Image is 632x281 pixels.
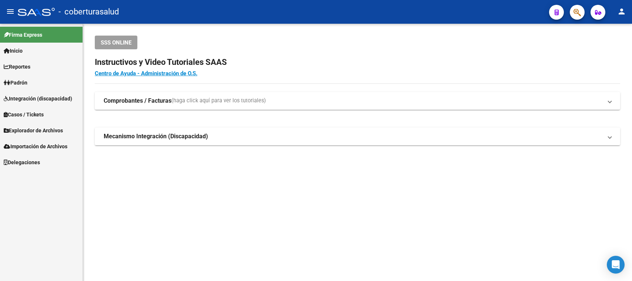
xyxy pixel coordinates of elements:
span: - coberturasalud [58,4,119,20]
span: SSS ONLINE [101,39,131,46]
span: Reportes [4,63,30,71]
span: Importación de Archivos [4,142,67,151]
span: Integración (discapacidad) [4,95,72,103]
mat-expansion-panel-header: Comprobantes / Facturas(haga click aquí para ver los tutoriales) [95,92,620,110]
span: Casos / Tickets [4,110,44,119]
span: Padrón [4,79,27,87]
span: Firma Express [4,31,42,39]
strong: Comprobantes / Facturas [104,97,171,105]
span: (haga click aquí para ver los tutoriales) [171,97,266,105]
span: Delegaciones [4,158,40,166]
div: Open Intercom Messenger [607,256,625,274]
h2: Instructivos y Video Tutoriales SAAS [95,55,620,69]
a: Centro de Ayuda - Administración de O.S. [95,70,197,77]
button: SSS ONLINE [95,36,137,49]
mat-expansion-panel-header: Mecanismo Integración (Discapacidad) [95,128,620,145]
span: Explorador de Archivos [4,126,63,135]
mat-icon: menu [6,7,15,16]
mat-icon: person [617,7,626,16]
strong: Mecanismo Integración (Discapacidad) [104,132,208,140]
span: Inicio [4,47,23,55]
